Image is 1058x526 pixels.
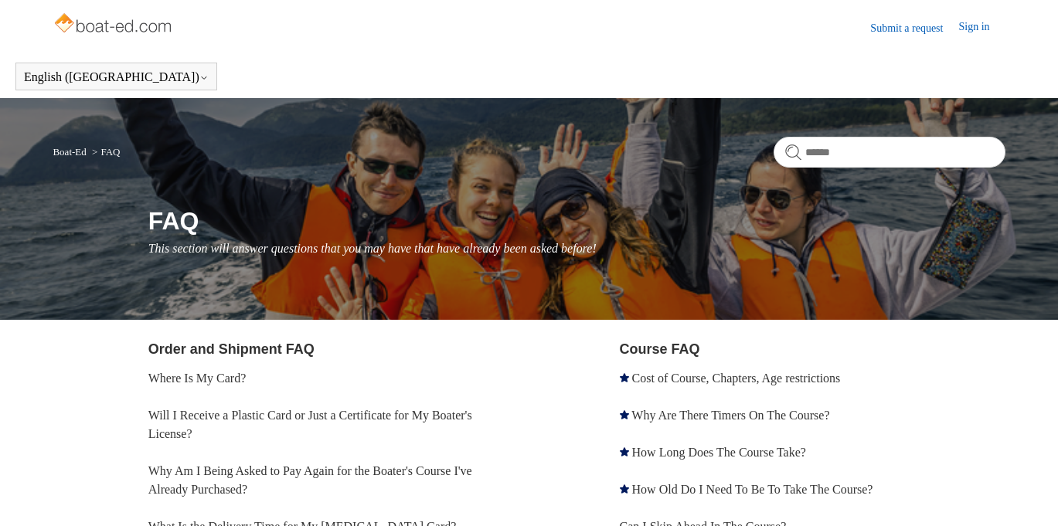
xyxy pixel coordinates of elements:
a: Why Am I Being Asked to Pay Again for the Boater's Course I've Already Purchased? [148,464,472,496]
a: Boat-Ed [53,146,86,158]
li: Boat-Ed [53,146,89,158]
svg: Promoted article [620,484,629,494]
input: Search [774,137,1005,168]
li: FAQ [89,146,120,158]
div: Live chat [1006,474,1046,514]
svg: Promoted article [620,373,629,382]
img: Boat-Ed Help Center home page [53,9,175,40]
a: Submit a request [870,20,958,36]
a: Why Are There Timers On The Course? [631,409,829,422]
a: Sign in [958,19,1005,37]
a: Course FAQ [620,341,700,357]
button: English ([GEOGRAPHIC_DATA]) [24,70,209,84]
a: How Old Do I Need To Be To Take The Course? [632,483,873,496]
a: Where Is My Card? [148,372,247,385]
p: This section will answer questions that you may have that have already been asked before! [148,239,1005,258]
a: How Long Does The Course Take? [632,446,806,459]
a: Cost of Course, Chapters, Age restrictions [632,372,841,385]
svg: Promoted article [620,410,629,419]
a: Will I Receive a Plastic Card or Just a Certificate for My Boater's License? [148,409,472,440]
a: Order and Shipment FAQ [148,341,315,357]
svg: Promoted article [620,447,629,456]
h1: FAQ [148,202,1005,239]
